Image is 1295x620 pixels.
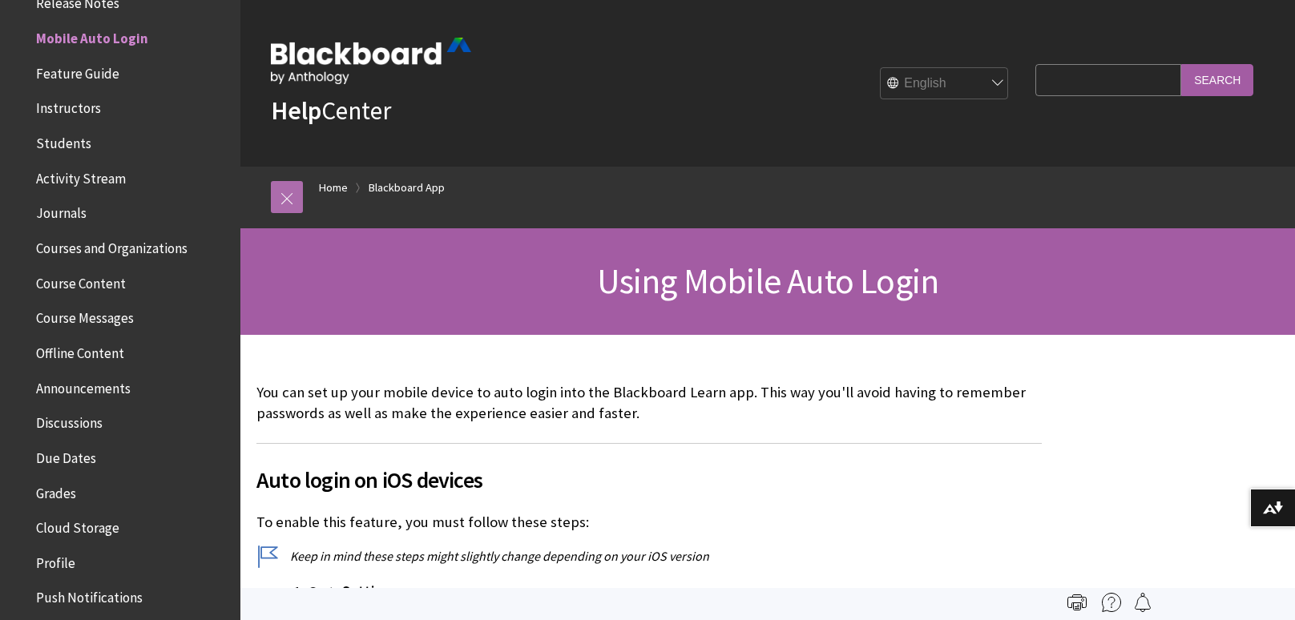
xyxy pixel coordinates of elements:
[1067,593,1087,612] img: Print
[881,68,1009,100] select: Site Language Selector
[271,95,391,127] a: HelpCenter
[271,38,471,84] img: Blackboard by Anthology
[36,550,75,571] span: Profile
[36,235,188,256] span: Courses and Organizations
[342,582,399,601] span: Settings
[36,165,126,187] span: Activity Stream
[36,305,134,327] span: Course Messages
[36,95,101,117] span: Instructors
[271,95,321,127] strong: Help
[308,581,1042,603] li: Go to
[319,178,348,198] a: Home
[256,512,1042,533] p: To enable this feature, you must follow these steps:
[36,480,76,501] span: Grades
[1102,593,1121,612] img: More help
[36,445,96,466] span: Due Dates
[36,130,91,151] span: Students
[36,375,131,397] span: Announcements
[36,60,119,82] span: Feature Guide
[36,585,143,606] span: Push Notifications
[256,463,1042,497] span: Auto login on iOS devices
[36,200,87,222] span: Journals
[256,382,1042,424] p: You can set up your mobile device to auto login into the Blackboard Learn app. This way you'll av...
[36,409,103,431] span: Discussions
[36,340,124,361] span: Offline Content
[36,514,119,536] span: Cloud Storage
[36,270,126,292] span: Course Content
[369,178,445,198] a: Blackboard App
[36,25,148,46] span: Mobile Auto Login
[256,547,1042,565] p: Keep in mind these steps might slightly change depending on your iOS version
[1181,64,1253,95] input: Search
[1133,593,1152,612] img: Follow this page
[597,259,939,303] span: Using Mobile Auto Login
